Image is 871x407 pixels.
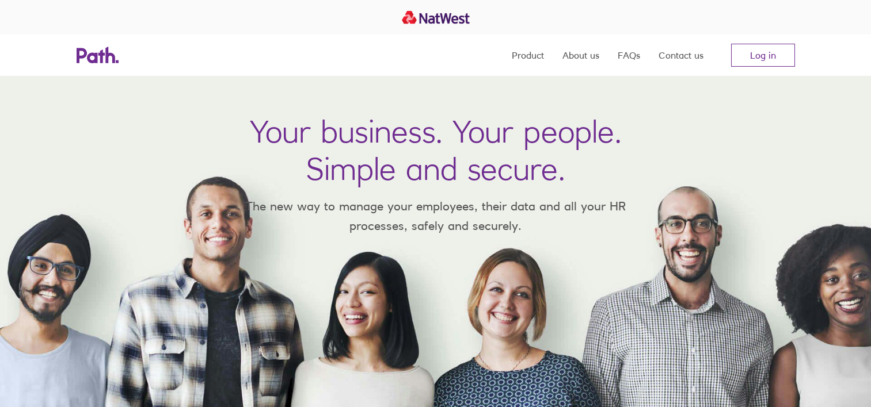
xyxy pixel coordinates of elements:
[512,34,544,76] a: Product
[562,34,599,76] a: About us
[229,197,643,235] p: The new way to manage your employees, their data and all your HR processes, safely and securely.
[618,34,640,76] a: FAQs
[731,44,795,67] a: Log in
[250,113,622,187] h1: Your business. Your people. Simple and secure.
[659,34,703,76] a: Contact us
